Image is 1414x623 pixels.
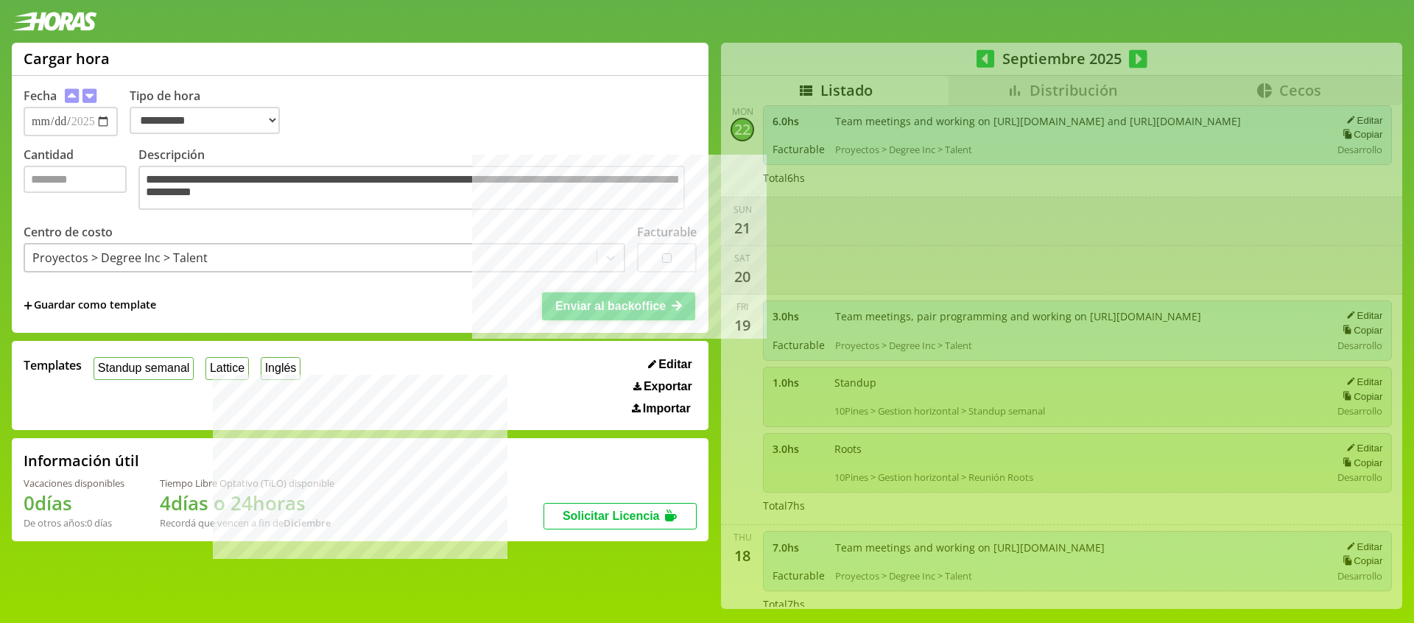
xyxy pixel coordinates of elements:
span: Exportar [644,380,692,393]
span: Enviar al backoffice [555,300,666,312]
select: Tipo de hora [130,107,280,134]
label: Descripción [138,147,697,214]
label: Centro de costo [24,224,113,240]
div: Recordá que vencen a fin de [160,516,334,529]
img: logotipo [12,12,97,31]
label: Cantidad [24,147,138,214]
h1: 4 días o 24 horas [160,490,334,516]
h1: Cargar hora [24,49,110,68]
label: Facturable [637,224,697,240]
button: Exportar [629,379,697,394]
span: Solicitar Licencia [563,510,660,522]
span: Editar [658,358,692,371]
b: Diciembre [284,516,331,529]
div: Tiempo Libre Optativo (TiLO) disponible [160,476,334,490]
button: Standup semanal [94,357,194,380]
label: Fecha [24,88,57,104]
button: Lattice [205,357,249,380]
span: Templates [24,357,82,373]
button: Editar [644,357,697,372]
input: Cantidad [24,166,127,193]
h2: Información útil [24,451,139,471]
h1: 0 días [24,490,124,516]
div: Vacaciones disponibles [24,476,124,490]
div: De otros años: 0 días [24,516,124,529]
div: Proyectos > Degree Inc > Talent [32,250,208,266]
span: + [24,298,32,314]
button: Inglés [261,357,300,380]
span: +Guardar como template [24,298,156,314]
label: Tipo de hora [130,88,292,136]
button: Solicitar Licencia [544,503,697,529]
span: Importar [643,402,691,415]
textarea: Descripción [138,166,685,210]
button: Enviar al backoffice [542,292,695,320]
